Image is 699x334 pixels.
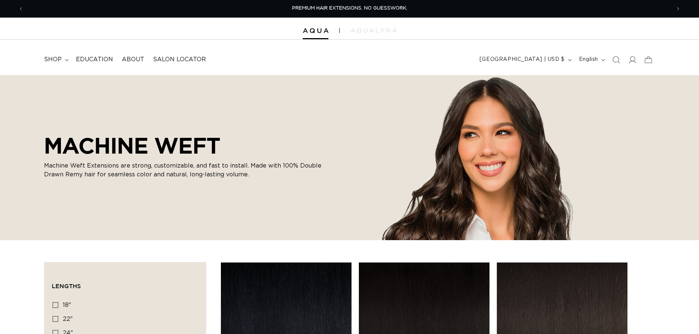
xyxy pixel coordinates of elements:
[40,51,72,68] summary: shop
[52,283,81,289] span: Lengths
[153,56,206,63] span: Salon Locator
[122,56,144,63] span: About
[63,302,71,308] span: 18"
[575,53,608,67] button: English
[579,56,598,63] span: English
[76,56,113,63] span: Education
[292,6,407,11] span: PREMIUM HAIR EXTENSIONS. NO GUESSWORK.
[303,28,328,33] img: Aqua Hair Extensions
[117,51,149,68] a: About
[670,2,686,16] button: Next announcement
[63,316,73,322] span: 22"
[13,2,29,16] button: Previous announcement
[351,28,397,33] img: aqualyna.com
[608,52,624,68] summary: Search
[44,56,62,63] span: shop
[149,51,210,68] a: Salon Locator
[44,133,323,158] h2: MACHINE WEFT
[475,53,575,67] button: [GEOGRAPHIC_DATA] | USD $
[52,270,199,296] summary: Lengths (0 selected)
[480,56,565,63] span: [GEOGRAPHIC_DATA] | USD $
[44,161,323,179] p: Machine Weft Extensions are strong, customizable, and fast to install. Made with 100% Double Draw...
[72,51,117,68] a: Education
